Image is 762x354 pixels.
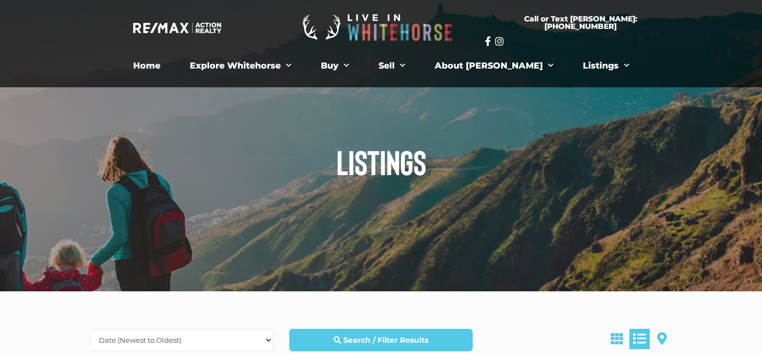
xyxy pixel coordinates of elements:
h1: Listings [82,145,681,179]
a: Explore Whitehorse [182,55,299,77]
a: Call or Text [PERSON_NAME]: [PHONE_NUMBER] [485,9,676,36]
a: Buy [313,55,357,77]
a: Search / Filter Results [289,329,473,351]
a: Sell [371,55,413,77]
span: Call or Text [PERSON_NAME]: [PHONE_NUMBER] [498,15,664,30]
a: About [PERSON_NAME] [427,55,561,77]
nav: Menu [87,55,675,77]
strong: Search / Filter Results [343,335,428,345]
a: Listings [575,55,637,77]
a: Home [125,55,168,77]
